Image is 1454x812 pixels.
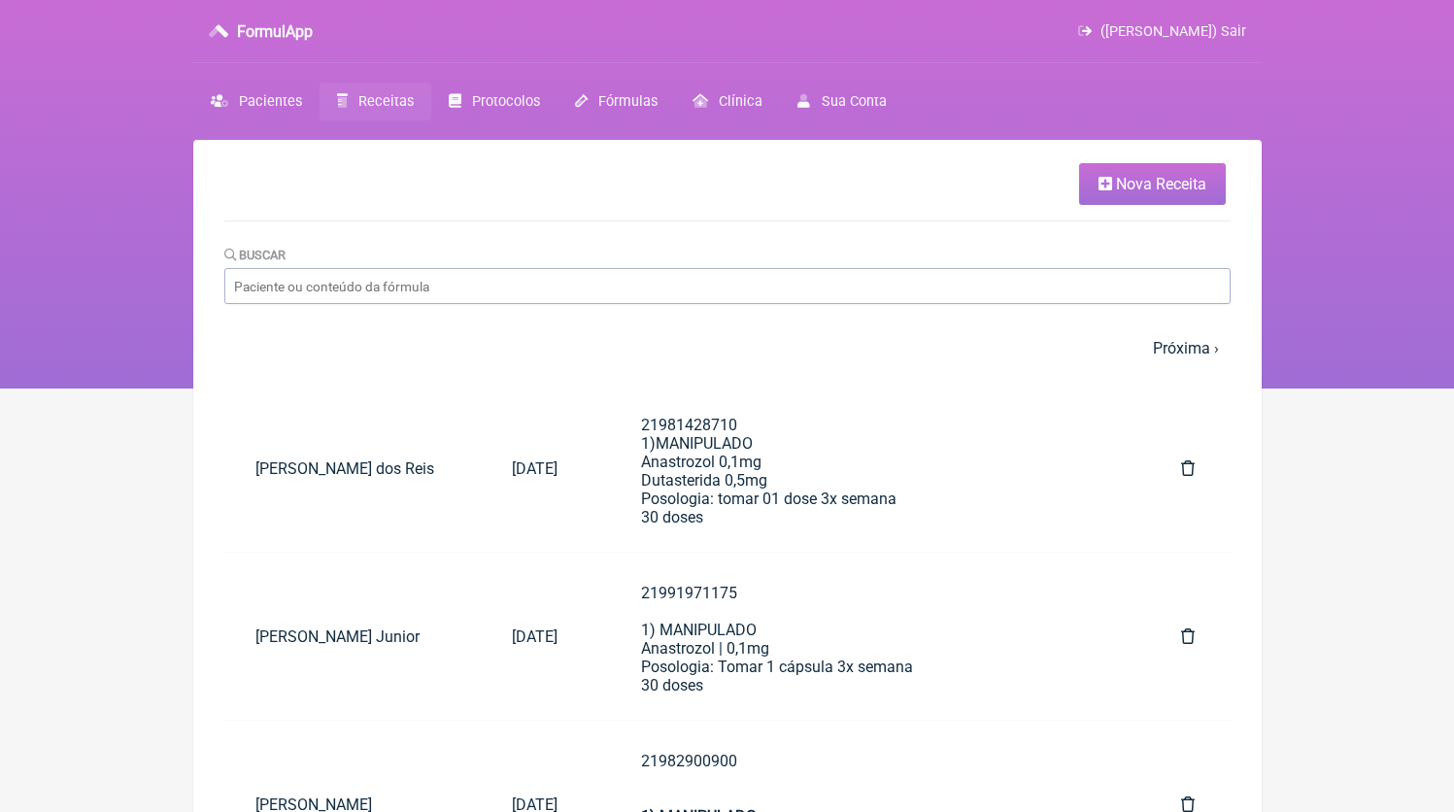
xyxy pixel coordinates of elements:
a: 219919711751) MANIPULADOAnastrozol | 0,1mgPosologia: Tomar 1 cápsula 3x semana30 doses2) MANIPULA... [610,568,1134,704]
a: ([PERSON_NAME]) Sair [1078,23,1245,40]
a: Protocolos [431,83,558,120]
a: Nova Receita [1079,163,1226,205]
span: Fórmulas [598,93,658,110]
a: Fórmulas [558,83,675,120]
span: ([PERSON_NAME]) Sair [1100,23,1246,40]
span: Pacientes [239,93,302,110]
span: Clínica [719,93,762,110]
span: Nova Receita [1116,175,1206,193]
h3: FormulApp [237,22,313,41]
a: 219814287101)MANIPULADOAnastrozol 0,1mgDutasterida 0,5mgPosologia: tomar 01 dose 3x semana30 doses [610,400,1134,536]
a: Próxima › [1153,339,1219,357]
a: Receitas [320,83,431,120]
div: 21982900900 [641,752,1103,807]
span: Sua Conta [822,93,887,110]
input: Paciente ou conteúdo da fórmula [224,268,1231,304]
span: Protocolos [472,93,540,110]
a: [DATE] [481,444,594,493]
nav: pager [224,327,1231,369]
a: Clínica [675,83,780,120]
span: Receitas [358,93,414,110]
a: [PERSON_NAME] Junior [224,612,481,661]
a: [DATE] [481,612,594,661]
a: Pacientes [193,83,320,120]
a: Sua Conta [780,83,903,120]
label: Buscar [224,248,287,262]
a: [PERSON_NAME] dos Reis [224,444,481,493]
div: 21981428710 1)MANIPULADO Anastrozol 0,1mg Dutasterida 0,5mg Posologia: tomar 01 dose 3x semana 30... [641,416,1103,526]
